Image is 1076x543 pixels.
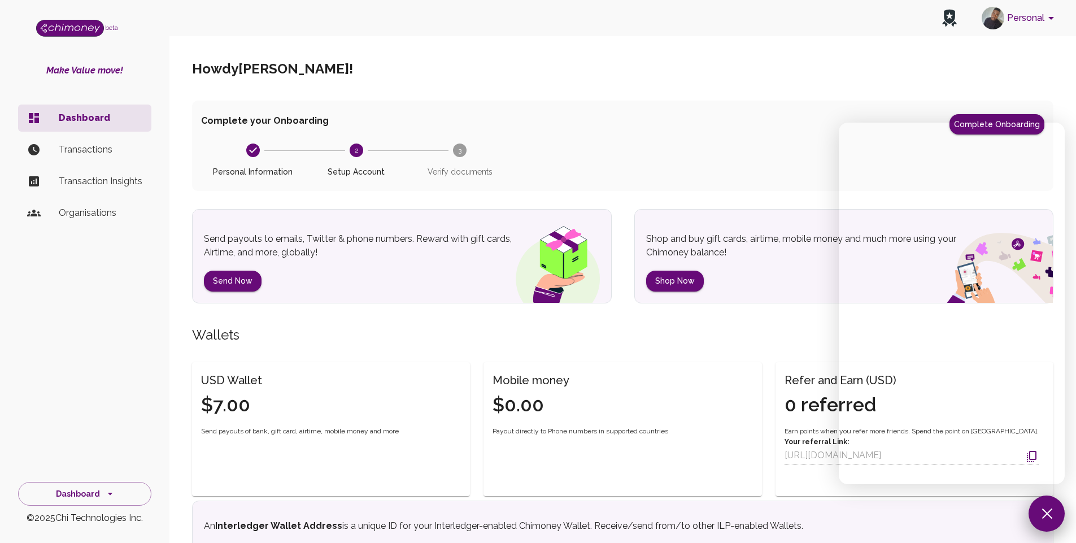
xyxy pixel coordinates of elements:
[949,114,1044,134] button: Complete Onboarding
[493,371,569,389] h6: Mobile money
[18,482,151,506] button: Dashboard
[495,218,611,303] img: gift box
[493,426,668,437] span: Payout directly to Phone numbers in supported countries
[982,7,1004,29] img: avatar
[493,393,569,417] h4: $0.00
[59,175,142,188] p: Transaction Insights
[59,206,142,220] p: Organisations
[646,271,704,292] button: Shop Now
[215,520,342,531] strong: Interledger Wallet Address
[785,426,1039,465] div: Earn points when you refer more friends. Spend the point on [GEOGRAPHIC_DATA].
[309,166,403,177] span: Setup Account
[785,393,896,417] h4: 0 referred
[201,393,262,417] h4: $7.00
[646,232,976,259] p: Shop and buy gift cards, airtime, mobile money and much more using your Chimoney balance!
[354,146,358,154] text: 2
[204,232,534,259] p: Send payouts to emails, Twitter & phone numbers. Reward with gift cards, Airtime, and more, globa...
[201,114,329,134] span: Complete your Onboarding
[59,111,142,125] p: Dashboard
[785,371,896,389] h6: Refer and Earn (USD)
[206,166,300,177] span: Personal Information
[201,426,399,437] span: Send payouts of bank, gift card, airtime, mobile money and more
[105,24,118,31] span: beta
[59,143,142,157] p: Transactions
[785,438,849,446] strong: Your referral Link:
[36,20,104,37] img: Logo
[458,146,461,154] text: 3
[204,519,902,533] p: An is a unique ID for your Interledger-enabled Chimoney Wallet. Receive/send from/to other ILP-en...
[977,3,1062,33] button: account of current user
[413,166,507,177] span: Verify documents
[192,60,353,78] h5: Howdy [PERSON_NAME] !
[204,271,262,292] button: Send Now
[192,326,1053,344] h5: Wallets
[201,371,262,389] h6: USD Wallet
